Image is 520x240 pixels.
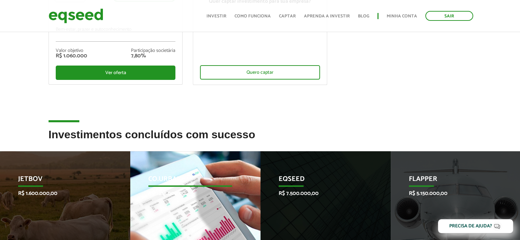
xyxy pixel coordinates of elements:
[304,14,350,18] a: Aprenda a investir
[49,129,472,151] h2: Investimentos concluídos com sucesso
[148,190,232,197] p: R$ 1.215.000,00
[279,190,363,197] p: R$ 7.500.000,00
[131,53,175,59] div: 7,80%
[425,11,473,21] a: Sair
[18,190,102,197] p: R$ 1.600.000,00
[358,14,369,18] a: Blog
[49,7,103,25] img: EqSeed
[409,190,493,197] p: R$ 5.150.000,00
[56,53,87,59] div: R$ 1.060.000
[56,48,87,53] div: Valor objetivo
[200,65,320,80] div: Quero captar
[131,48,175,53] div: Participação societária
[56,66,176,80] div: Ver oferta
[206,14,226,18] a: Investir
[56,27,176,42] p: Bem-estar, prazer e autoconhecimento
[409,175,493,187] p: Flapper
[235,14,271,18] a: Como funciona
[18,175,102,187] p: JetBov
[279,175,363,187] p: EqSeed
[387,14,417,18] a: Minha conta
[279,14,296,18] a: Captar
[148,175,232,187] p: Co.Urban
